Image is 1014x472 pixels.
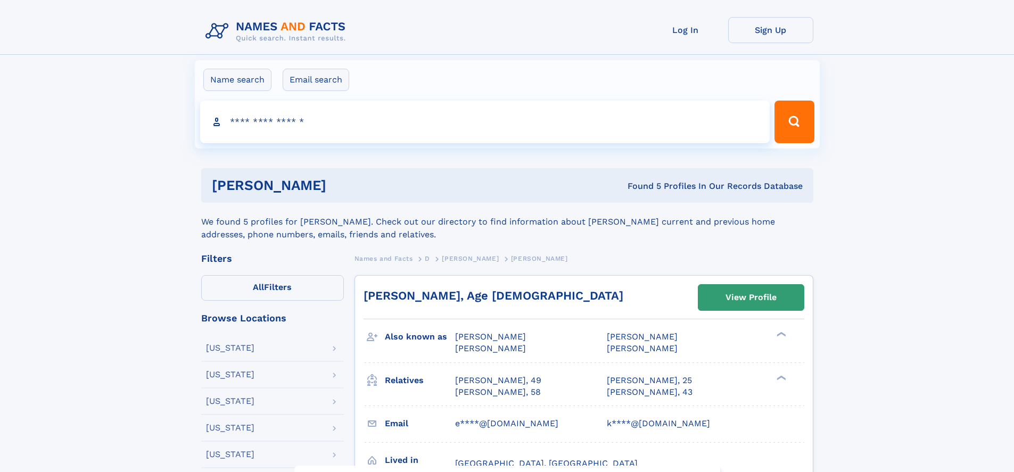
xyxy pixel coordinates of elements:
[511,255,568,262] span: [PERSON_NAME]
[455,332,526,342] span: [PERSON_NAME]
[442,255,499,262] span: [PERSON_NAME]
[455,458,638,468] span: [GEOGRAPHIC_DATA], [GEOGRAPHIC_DATA]
[774,331,787,338] div: ❯
[385,415,455,433] h3: Email
[283,69,349,91] label: Email search
[607,332,678,342] span: [PERSON_NAME]
[206,424,254,432] div: [US_STATE]
[698,285,804,310] a: View Profile
[206,397,254,405] div: [US_STATE]
[385,371,455,390] h3: Relatives
[206,344,254,352] div: [US_STATE]
[774,101,814,143] button: Search Button
[355,252,413,265] a: Names and Facts
[607,343,678,353] span: [PERSON_NAME]
[385,451,455,469] h3: Lived in
[385,328,455,346] h3: Also known as
[212,179,477,192] h1: [PERSON_NAME]
[253,282,264,292] span: All
[425,252,430,265] a: D
[200,101,770,143] input: search input
[455,375,541,386] a: [PERSON_NAME], 49
[455,343,526,353] span: [PERSON_NAME]
[364,289,623,302] a: [PERSON_NAME], Age [DEMOGRAPHIC_DATA]
[726,285,777,310] div: View Profile
[643,17,728,43] a: Log In
[201,17,355,46] img: Logo Names and Facts
[425,255,430,262] span: D
[203,69,271,91] label: Name search
[774,374,787,381] div: ❯
[201,313,344,323] div: Browse Locations
[728,17,813,43] a: Sign Up
[477,180,803,192] div: Found 5 Profiles In Our Records Database
[206,450,254,459] div: [US_STATE]
[442,252,499,265] a: [PERSON_NAME]
[201,203,813,241] div: We found 5 profiles for [PERSON_NAME]. Check out our directory to find information about [PERSON_...
[201,254,344,263] div: Filters
[607,386,693,398] a: [PERSON_NAME], 43
[206,370,254,379] div: [US_STATE]
[455,386,541,398] a: [PERSON_NAME], 58
[607,375,692,386] a: [PERSON_NAME], 25
[201,275,344,301] label: Filters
